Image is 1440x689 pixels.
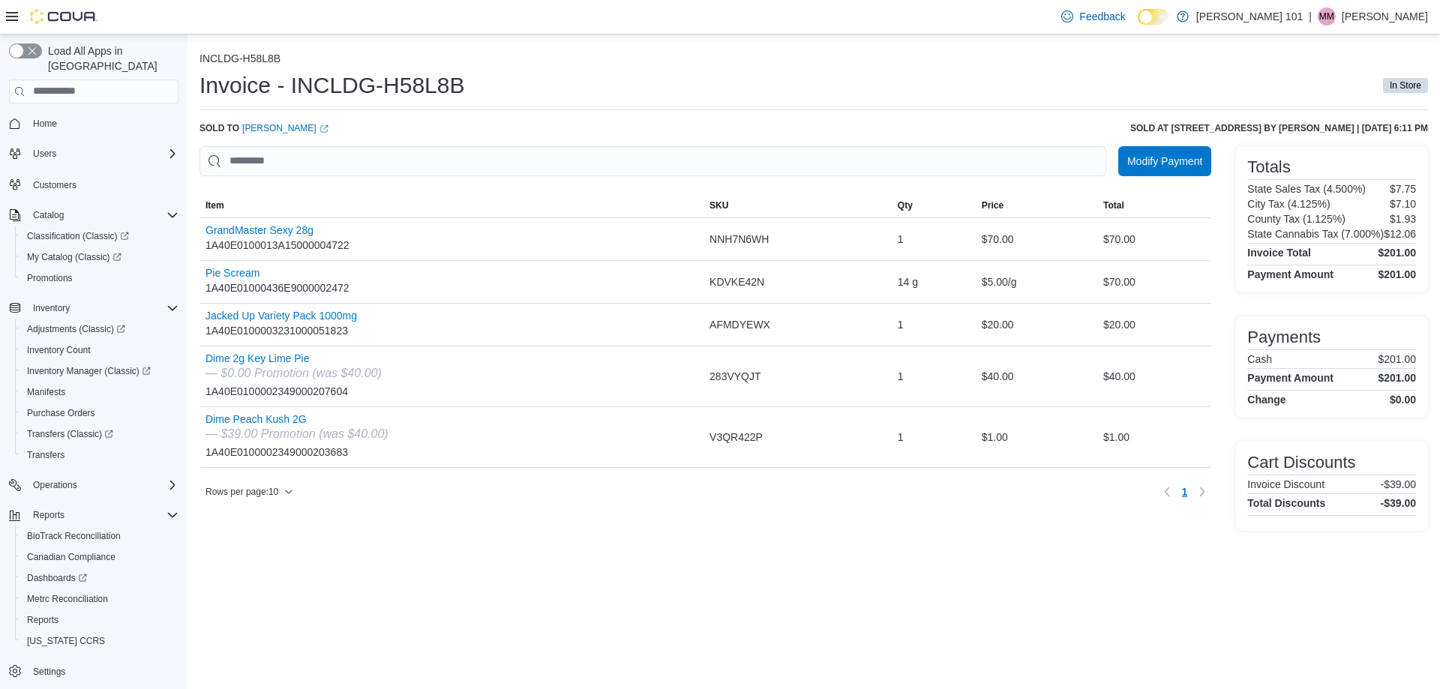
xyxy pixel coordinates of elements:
span: Settings [33,666,65,678]
span: Washington CCRS [21,632,178,650]
button: Next page [1193,483,1211,501]
button: BioTrack Reconciliation [15,526,184,547]
div: $40.00 [976,361,1097,391]
button: Customers [3,173,184,195]
a: Settings [27,663,71,681]
span: Users [33,148,56,160]
h4: Payment Amount [1247,268,1333,280]
a: Purchase Orders [21,404,101,422]
span: Modify Payment [1127,154,1202,169]
div: $1.00 [1097,422,1211,452]
p: -$39.00 [1381,478,1416,490]
h4: Invoice Total [1247,247,1311,259]
h6: State Sales Tax (4.500%) [1247,183,1366,195]
span: V3QR422P [709,428,763,446]
div: $1.00 [976,422,1097,452]
span: In Store [1390,79,1421,92]
span: Promotions [21,269,178,287]
p: [PERSON_NAME] 101 [1196,7,1303,25]
button: INCLDG-H58L8B [199,52,280,64]
h3: Cart Discounts [1247,454,1355,472]
p: $7.10 [1390,198,1416,210]
a: Inventory Count [21,341,97,359]
span: Inventory Count [21,341,178,359]
div: $20.00 [976,310,1097,340]
span: Dashboards [27,572,87,584]
span: Rows per page : 10 [205,486,278,498]
span: Promotions [27,272,73,284]
button: Inventory [3,298,184,319]
div: 1 [892,361,976,391]
button: Settings [3,661,184,682]
span: Operations [27,476,178,494]
button: Modify Payment [1118,146,1211,176]
span: Transfers [27,449,64,461]
nav: Pagination for table: MemoryTable from EuiInMemoryTable [1158,480,1212,504]
div: 1A40E0100013A15000004722 [205,224,349,254]
h4: Payment Amount [1247,372,1333,384]
a: Dashboards [21,569,93,587]
span: Manifests [21,383,178,401]
span: NNH7N6WH [709,230,769,248]
span: Inventory Manager (Classic) [27,365,151,377]
button: Jacked Up Variety Pack 1000mg [205,310,357,322]
div: $70.00 [1097,267,1211,297]
a: Customers [27,176,82,194]
h4: Total Discounts [1247,497,1325,509]
button: Operations [3,475,184,496]
a: Adjustments (Classic) [21,320,131,338]
h6: State Cannabis Tax (7.000%) [1247,228,1384,240]
div: 1A40E0100003231000051823 [205,310,357,340]
span: Price [982,199,1003,211]
button: Reports [27,506,70,524]
span: Qty [898,199,913,211]
span: Settings [27,662,178,681]
button: Users [27,145,62,163]
p: | [1309,7,1312,25]
img: Cova [30,9,97,24]
span: Inventory [27,299,178,317]
button: Price [976,193,1097,217]
span: Canadian Compliance [21,548,178,566]
a: Transfers (Classic) [21,425,119,443]
span: Customers [27,175,178,193]
span: Purchase Orders [21,404,178,422]
h4: Change [1247,394,1285,406]
div: Matthew Monroe [1318,7,1336,25]
button: Qty [892,193,976,217]
h6: County Tax (1.125%) [1247,213,1345,225]
span: Metrc Reconciliation [27,593,108,605]
span: KDVKE42N [709,273,764,291]
span: Classification (Classic) [27,230,129,242]
button: Inventory [27,299,76,317]
div: 1 [892,224,976,254]
button: Rows per page:10 [199,483,299,501]
span: Inventory [33,302,70,314]
button: Canadian Compliance [15,547,184,568]
a: Inventory Manager (Classic) [21,362,157,380]
a: My Catalog (Classic) [21,248,127,266]
span: Feedback [1079,9,1125,24]
span: Reports [33,509,64,521]
input: This is a search bar. As you type, the results lower in the page will automatically filter. [199,146,1106,176]
span: Inventory Manager (Classic) [21,362,178,380]
span: Manifests [27,386,65,398]
a: [US_STATE] CCRS [21,632,111,650]
a: Canadian Compliance [21,548,121,566]
ul: Pagination for table: MemoryTable from EuiInMemoryTable [1176,480,1194,504]
div: 1A40E0100002349000207604 [205,352,382,400]
button: Inventory Count [15,340,184,361]
button: Item [199,193,703,217]
span: Customers [33,179,76,191]
button: [US_STATE] CCRS [15,631,184,652]
a: Home [27,115,63,133]
span: Dark Mode [1138,25,1138,25]
button: Transfers [15,445,184,466]
h3: Totals [1247,158,1290,176]
div: $5.00/g [976,267,1097,297]
h6: City Tax (4.125%) [1247,198,1330,210]
button: Dime 2g Key Lime Pie [205,352,382,364]
p: $201.00 [1378,353,1416,365]
button: Promotions [15,268,184,289]
span: Dashboards [21,569,178,587]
